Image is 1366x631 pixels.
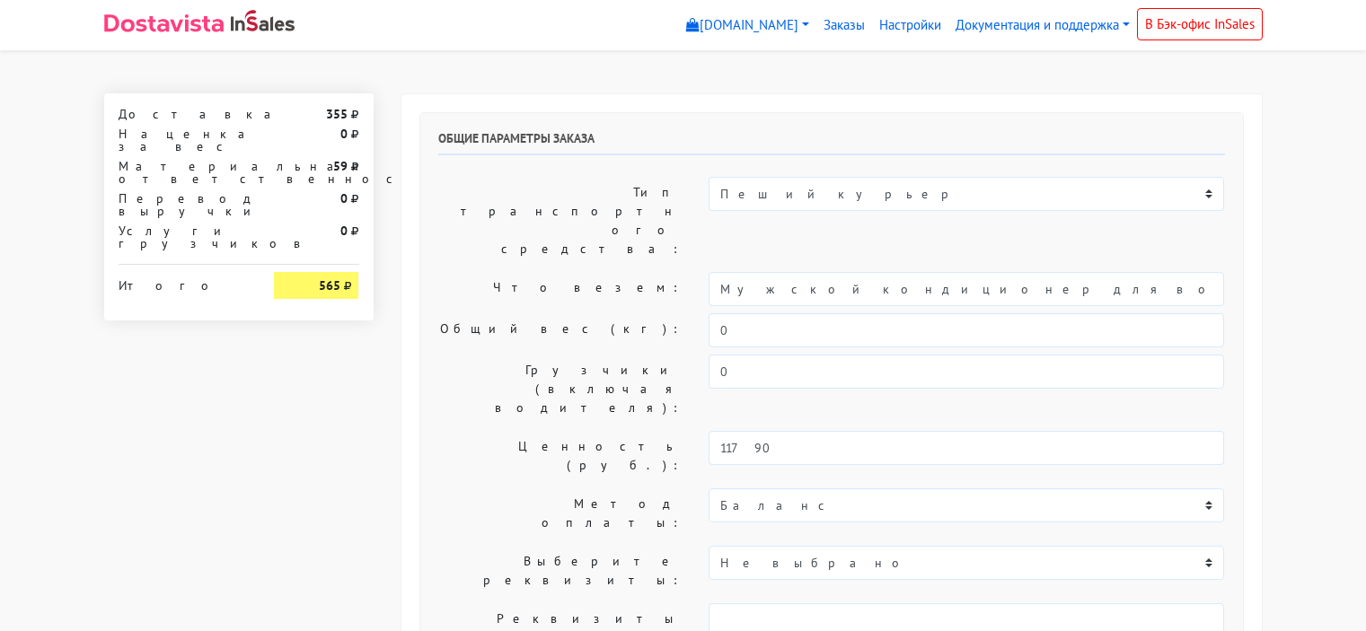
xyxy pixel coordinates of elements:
[119,272,248,292] div: Итого
[333,158,348,174] strong: 59
[425,355,696,424] label: Грузчики (включая водителя):
[104,14,224,32] img: Dostavista - срочная курьерская служба доставки
[105,108,261,120] div: Доставка
[231,10,295,31] img: InSales
[425,272,696,306] label: Что везем:
[425,546,696,596] label: Выберите реквизиты:
[872,8,948,43] a: Настройки
[340,190,348,206] strong: 0
[1137,8,1263,40] a: В Бэк-офис InSales
[105,192,261,217] div: Перевод выручки
[425,177,696,265] label: Тип транспортного средства:
[948,8,1137,43] a: Документация и поддержка
[425,488,696,539] label: Метод оплаты:
[425,431,696,481] label: Ценность (руб.):
[679,8,816,43] a: [DOMAIN_NAME]
[326,106,348,122] strong: 355
[105,160,261,185] div: Материальная ответственность
[340,126,348,142] strong: 0
[816,8,872,43] a: Заказы
[319,277,340,294] strong: 565
[340,223,348,239] strong: 0
[105,127,261,153] div: Наценка за вес
[425,313,696,347] label: Общий вес (кг):
[438,131,1225,155] h6: Общие параметры заказа
[105,224,261,250] div: Услуги грузчиков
